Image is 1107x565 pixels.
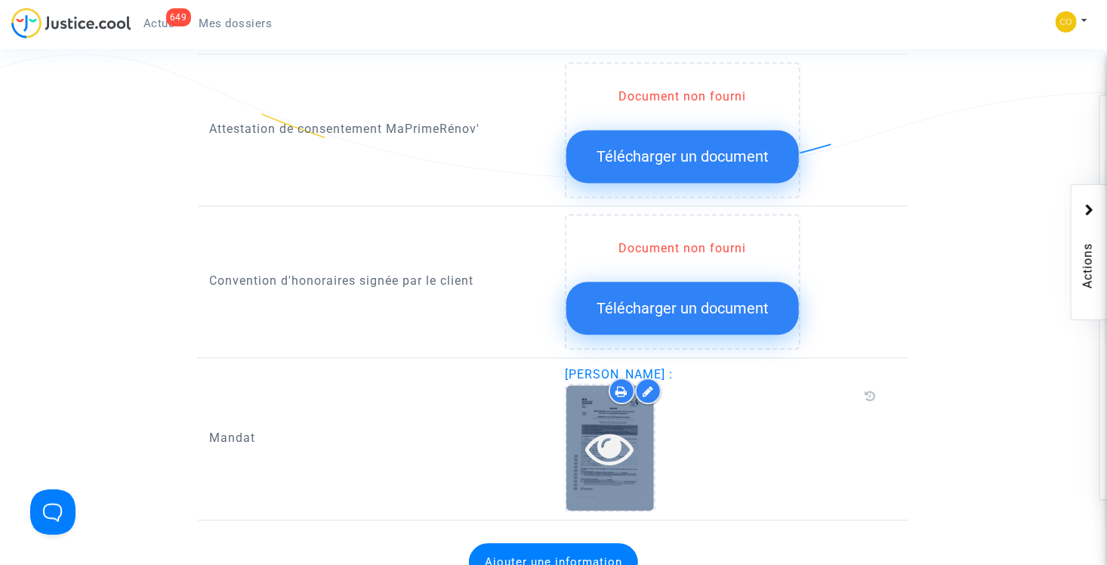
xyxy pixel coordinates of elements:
iframe: Help Scout Beacon - Open [30,489,76,535]
span: Actus [143,17,175,30]
img: 5a13cfc393247f09c958b2f13390bacc [1056,11,1077,32]
p: Mandat [209,428,542,447]
p: Convention d'honoraires signée par le client [209,271,542,290]
img: jc-logo.svg [11,8,131,39]
a: 649Actus [131,12,187,35]
div: 649 [166,8,191,26]
div: Document non fourni [566,88,799,106]
span: Télécharger un document [597,147,769,165]
div: Document non fourni [566,239,799,258]
a: Mes dossiers [187,12,285,35]
button: Télécharger un document [566,130,799,183]
span: Télécharger un document [597,299,769,317]
p: Attestation de consentement MaPrimeRénov' [209,119,542,138]
span: [PERSON_NAME] : [565,367,673,381]
span: Actions [1079,200,1097,312]
button: Télécharger un document [566,282,799,335]
span: Mes dossiers [199,17,273,30]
